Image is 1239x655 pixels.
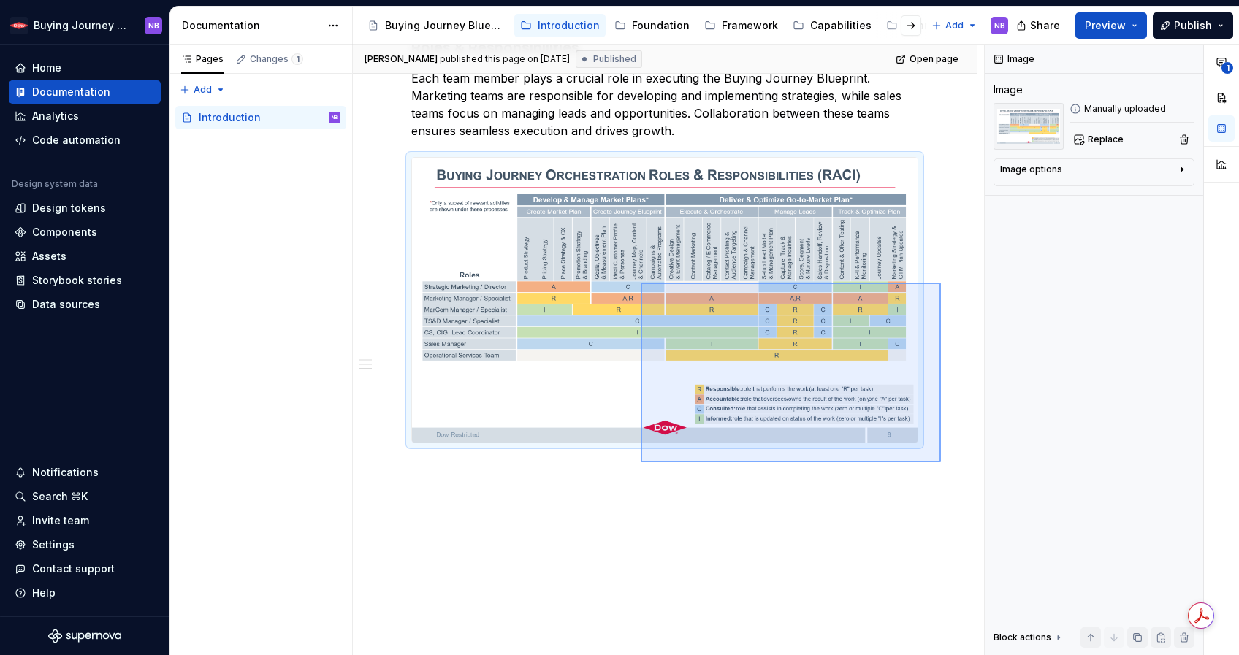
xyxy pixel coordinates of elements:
[538,18,600,33] div: Introduction
[32,109,79,123] div: Analytics
[32,273,122,288] div: Storybook stories
[32,297,100,312] div: Data sources
[9,196,161,220] a: Design tokens
[32,465,99,480] div: Notifications
[182,18,320,33] div: Documentation
[514,14,606,37] a: Introduction
[994,632,1051,643] div: Block actions
[1153,12,1233,39] button: Publish
[10,17,28,34] img: ebcb961f-3702-4f4f-81a3-20bbd08d1a2b.png
[945,20,964,31] span: Add
[32,133,121,148] div: Code automation
[32,85,110,99] div: Documentation
[3,9,167,41] button: Buying Journey BlueprintNB
[787,14,877,37] a: Capabilities
[9,293,161,316] a: Data sources
[1085,18,1126,33] span: Preview
[148,20,159,31] div: NB
[1174,18,1212,33] span: Publish
[32,489,88,504] div: Search ⌘K
[1000,164,1062,175] div: Image options
[175,106,346,129] div: Page tree
[9,221,161,244] a: Components
[9,129,161,152] a: Code automation
[927,15,982,36] button: Add
[9,80,161,104] a: Documentation
[9,557,161,581] button: Contact support
[32,249,66,264] div: Assets
[810,18,872,33] div: Capabilities
[9,461,161,484] button: Notifications
[48,629,121,643] svg: Supernova Logo
[9,269,161,292] a: Storybook stories
[199,110,261,125] div: Introduction
[332,110,338,125] div: NB
[32,225,97,240] div: Components
[994,627,1064,648] div: Block actions
[1009,12,1070,39] button: Share
[632,18,690,33] div: Foundation
[34,18,127,33] div: Buying Journey Blueprint
[1221,62,1233,74] span: 1
[12,178,98,190] div: Design system data
[1075,12,1147,39] button: Preview
[1000,164,1188,181] button: Image options
[609,14,695,37] a: Foundation
[1070,129,1130,150] button: Replace
[32,513,89,528] div: Invite team
[994,103,1064,150] img: 3397c20b-8f19-4e4a-951d-b42b2a4348ce.png
[175,106,346,129] a: IntroductionNB
[1088,134,1124,145] span: Replace
[9,533,161,556] a: Settings
[9,509,161,532] a: Invite team
[32,61,61,75] div: Home
[32,201,106,215] div: Design tokens
[291,53,303,65] span: 1
[9,104,161,128] a: Analytics
[32,562,115,576] div: Contact support
[175,80,230,100] button: Add
[9,581,161,605] button: Help
[698,14,784,37] a: Framework
[994,20,1005,31] div: NB
[385,18,506,33] div: Buying Journey Blueprint
[994,83,1023,97] div: Image
[9,56,161,80] a: Home
[194,84,212,96] span: Add
[362,14,511,37] a: Buying Journey Blueprint
[9,485,161,508] button: Search ⌘K
[32,537,75,552] div: Settings
[250,53,303,65] div: Changes
[32,586,56,600] div: Help
[722,18,778,33] div: Framework
[181,53,224,65] div: Pages
[362,11,924,40] div: Page tree
[1030,18,1060,33] span: Share
[1070,103,1194,115] div: Manually uploaded
[9,245,161,268] a: Assets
